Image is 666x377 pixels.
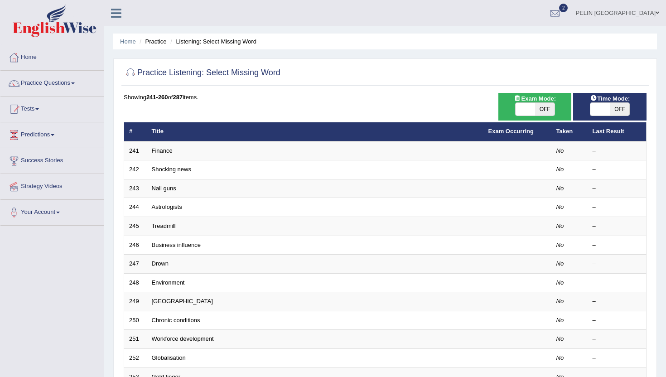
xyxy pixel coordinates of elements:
[556,335,564,342] em: No
[124,348,147,367] td: 252
[146,94,168,101] b: 241-260
[124,217,147,236] td: 245
[173,94,183,101] b: 287
[152,298,213,304] a: [GEOGRAPHIC_DATA]
[120,38,136,45] a: Home
[0,97,104,119] a: Tests
[0,200,104,222] a: Your Account
[593,279,642,287] div: –
[556,222,564,229] em: No
[124,330,147,349] td: 251
[147,122,483,141] th: Title
[124,66,280,80] h2: Practice Listening: Select Missing Word
[593,165,642,174] div: –
[593,297,642,306] div: –
[593,354,642,362] div: –
[152,242,201,248] a: Business influence
[0,122,104,145] a: Predictions
[152,279,185,286] a: Environment
[488,128,534,135] a: Exam Occurring
[152,147,173,154] a: Finance
[124,292,147,311] td: 249
[152,317,200,324] a: Chronic conditions
[498,93,572,121] div: Show exams occurring in exams
[593,222,642,231] div: –
[124,311,147,330] td: 250
[124,198,147,217] td: 244
[556,279,564,286] em: No
[168,37,256,46] li: Listening: Select Missing Word
[556,203,564,210] em: No
[137,37,166,46] li: Practice
[124,122,147,141] th: #
[124,236,147,255] td: 246
[510,94,559,103] span: Exam Mode:
[593,335,642,343] div: –
[124,179,147,198] td: 243
[124,255,147,274] td: 247
[556,166,564,173] em: No
[152,203,182,210] a: Astrologists
[152,260,169,267] a: Drown
[556,354,564,361] em: No
[124,160,147,179] td: 242
[556,242,564,248] em: No
[152,166,191,173] a: Shocking news
[610,103,629,116] span: OFF
[556,317,564,324] em: No
[0,45,104,68] a: Home
[535,103,555,116] span: OFF
[593,147,642,155] div: –
[559,4,568,12] span: 2
[593,203,642,212] div: –
[588,122,647,141] th: Last Result
[556,298,564,304] em: No
[551,122,588,141] th: Taken
[152,335,214,342] a: Workforce development
[556,260,564,267] em: No
[586,94,633,103] span: Time Mode:
[593,316,642,325] div: –
[124,93,647,101] div: Showing of items.
[152,354,186,361] a: Globalisation
[556,147,564,154] em: No
[152,185,176,192] a: Nail guns
[593,184,642,193] div: –
[124,141,147,160] td: 241
[593,260,642,268] div: –
[0,174,104,197] a: Strategy Videos
[124,273,147,292] td: 248
[556,185,564,192] em: No
[0,148,104,171] a: Success Stories
[0,71,104,93] a: Practice Questions
[152,222,176,229] a: Treadmill
[593,241,642,250] div: –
